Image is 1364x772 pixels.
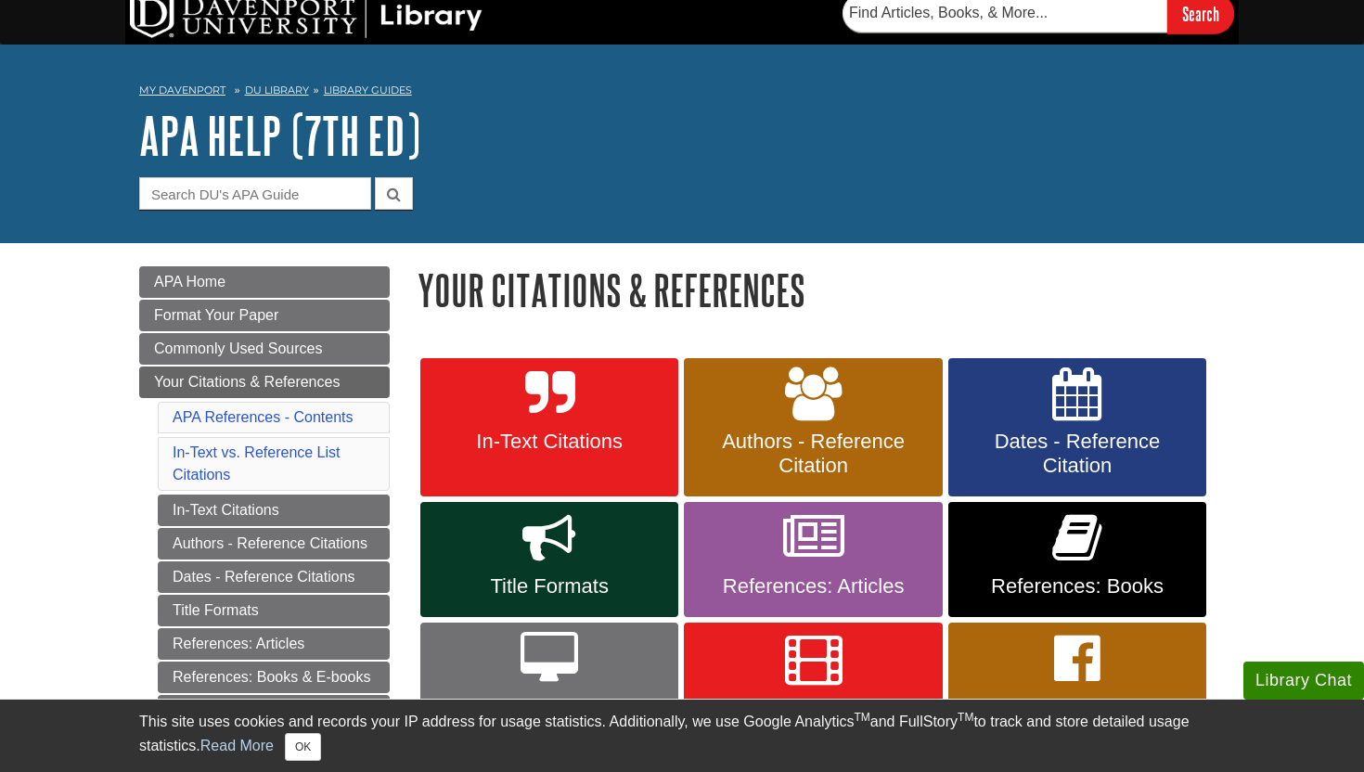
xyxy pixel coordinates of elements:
span: References: Social Media [962,695,1192,743]
span: Commonly Used Sources [154,341,322,356]
button: Library Chat [1243,662,1364,700]
a: References: Social Media [948,623,1206,762]
a: My Davenport [139,83,225,98]
a: Library Guides [324,84,412,96]
a: References: Books & E-books [158,662,390,693]
a: Your Citations & References [139,367,390,398]
a: Format Your Paper [139,300,390,331]
a: Title Formats [158,595,390,626]
a: References: Articles [684,502,942,617]
input: Search DU's APA Guide [139,177,371,210]
a: APA Help (7th Ed) [139,107,420,164]
a: References: Online Sources [158,695,390,727]
a: DU Library [245,84,309,96]
span: Authors - Reference Citation [698,430,928,478]
span: APA Home [154,274,225,289]
a: APA Home [139,266,390,298]
a: Authors - Reference Citations [158,528,390,560]
a: References: Online Sources [420,623,678,762]
div: This site uses cookies and records your IP address for usage statistics. Additionally, we use Goo... [139,711,1225,761]
a: Title Formats [420,502,678,617]
span: References: Films, Videos, TV Shows [698,695,928,743]
span: Dates - Reference Citation [962,430,1192,478]
a: In-Text Citations [420,358,678,497]
span: References: Online Sources [434,695,664,743]
a: In-Text Citations [158,495,390,526]
span: Your Citations & References [154,374,340,390]
a: Dates - Reference Citation [948,358,1206,497]
a: In-Text vs. Reference List Citations [173,444,341,482]
a: Commonly Used Sources [139,333,390,365]
h1: Your Citations & References [418,266,1225,314]
a: References: Articles [158,628,390,660]
a: References: Films, Videos, TV Shows [684,623,942,762]
span: Title Formats [434,574,664,598]
a: APA References - Contents [173,409,353,425]
sup: TM [854,711,869,724]
button: Close [285,733,321,761]
sup: TM [958,711,973,724]
nav: breadcrumb [139,78,1225,108]
a: Dates - Reference Citations [158,561,390,593]
span: References: Books [962,574,1192,598]
span: In-Text Citations [434,430,664,454]
span: Format Your Paper [154,307,278,323]
span: References: Articles [698,574,928,598]
a: Read More [200,738,274,753]
a: References: Books [948,502,1206,617]
a: Authors - Reference Citation [684,358,942,497]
